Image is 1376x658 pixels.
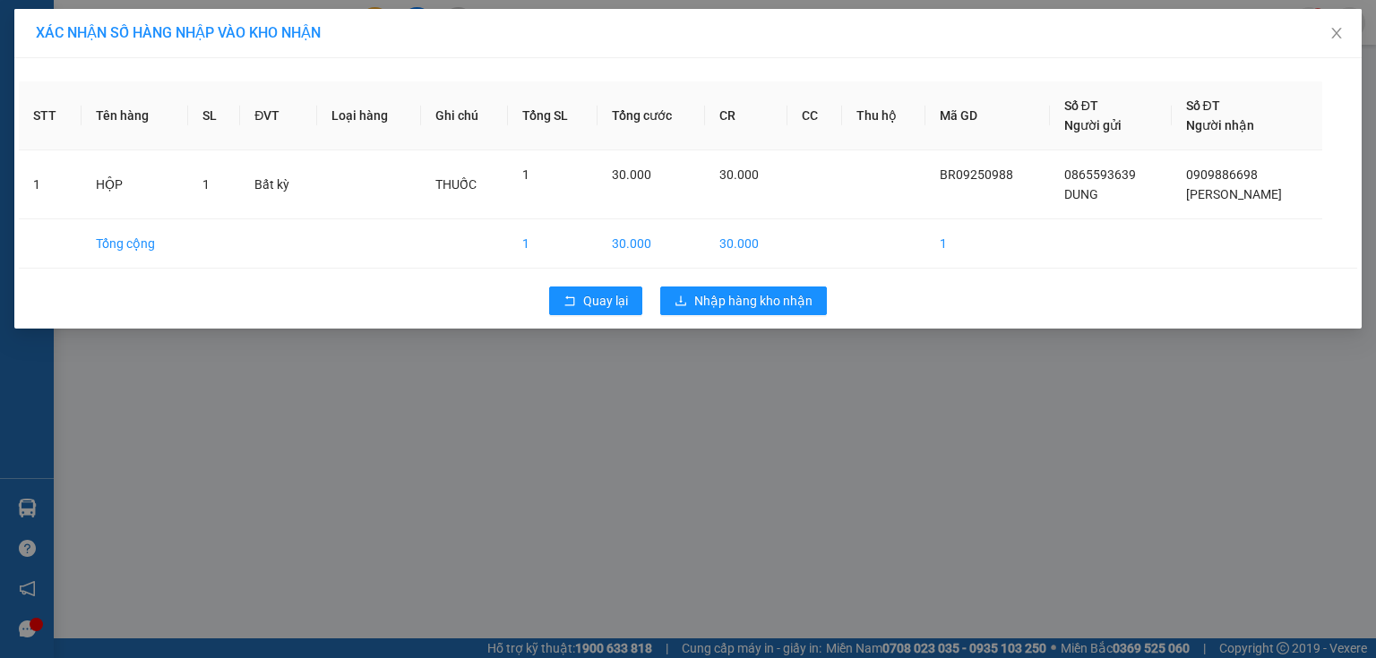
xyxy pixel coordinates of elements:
[1186,167,1258,182] span: 0909886698
[508,219,598,269] td: 1
[1186,118,1254,132] span: Người nhận
[19,81,82,150] th: STT
[15,37,141,58] div: vinh
[787,81,842,150] th: CC
[549,286,642,315] button: rollbackQuay lại
[19,150,82,219] td: 1
[15,58,141,83] div: 0938352377
[705,219,787,269] td: 30.000
[435,177,477,192] span: THUỐC
[240,81,317,150] th: ĐVT
[1064,167,1136,182] span: 0865593639
[153,17,196,36] span: Nhận:
[15,17,43,36] span: Gửi:
[675,295,687,309] span: download
[240,150,317,219] td: Bất kỳ
[150,98,165,117] span: C :
[36,24,321,41] span: XÁC NHẬN SỐ HÀNG NHẬP VÀO KHO NHẬN
[153,58,279,83] div: 0948114530
[82,219,188,269] td: Tổng cộng
[1186,98,1220,113] span: Số ĐT
[82,150,188,219] td: HỘP
[842,81,925,150] th: Thu hộ
[188,81,240,150] th: SL
[15,130,279,152] div: Tên hàng: thung ( : 1 )
[15,15,141,37] div: 167 QL13
[925,219,1049,269] td: 1
[1311,9,1362,59] button: Close
[421,81,508,150] th: Ghi chú
[1186,187,1282,201] span: [PERSON_NAME]
[1064,98,1098,113] span: Số ĐT
[1064,118,1122,132] span: Người gửi
[522,167,529,182] span: 1
[940,167,1013,182] span: BR09250988
[612,167,651,182] span: 30.000
[202,177,210,192] span: 1
[598,219,705,269] td: 30.000
[317,81,420,150] th: Loại hàng
[1329,26,1344,40] span: close
[153,15,279,37] div: Bình Giã
[150,94,280,119] div: 40.000
[153,37,279,58] div: lan
[719,167,759,182] span: 30.000
[508,81,598,150] th: Tổng SL
[598,81,705,150] th: Tổng cước
[694,291,813,311] span: Nhập hàng kho nhận
[583,291,628,311] span: Quay lại
[660,286,827,315] button: downloadNhập hàng kho nhận
[563,295,576,309] span: rollback
[1064,187,1098,201] span: DUNG
[171,128,195,153] span: SL
[925,81,1049,150] th: Mã GD
[82,81,188,150] th: Tên hàng
[705,81,787,150] th: CR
